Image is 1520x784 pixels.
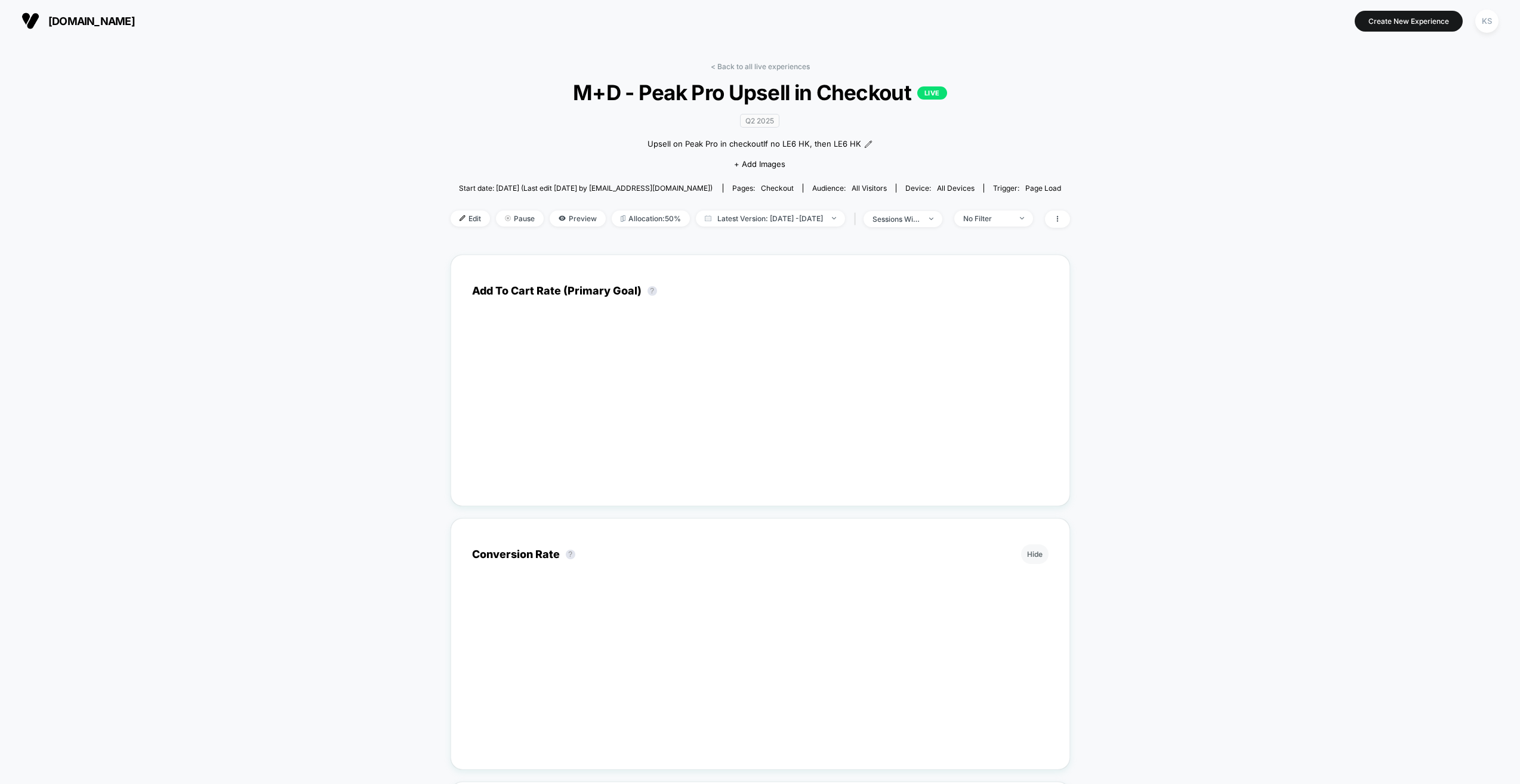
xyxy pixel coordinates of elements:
[21,12,39,30] img: Visually logo
[896,184,983,193] span: Device:
[566,550,575,559] button: ?
[1021,544,1049,564] button: Hide
[740,114,779,128] span: Q2 2025
[459,184,713,193] span: Start date: [DATE] (Last edit [DATE] by [EMAIL_ADDRESS][DOMAIN_NAME])
[612,210,690,227] span: Allocation: 50%
[621,215,625,222] img: rebalance
[705,215,711,221] img: calendar
[472,548,581,560] div: Conversion Rate
[1355,11,1463,32] button: Create New Experience
[1020,217,1024,219] img: end
[812,184,887,193] div: Audience:
[460,215,465,221] img: edit
[734,159,785,169] span: + Add Images
[1475,10,1499,33] div: KS
[648,138,861,150] span: Upsell on Peak Pro in checkoutIf no LE6 HK, then LE6 HK
[451,210,490,227] span: Edit
[872,215,920,224] div: sessions with impression
[851,210,864,228] span: |
[550,210,606,227] span: Preview
[505,215,511,221] img: end
[460,599,1037,748] div: CONVERSION_RATE
[1472,9,1502,33] button: KS
[696,210,845,227] span: Latest Version: [DATE] - [DATE]
[917,86,947,100] p: LIVE
[963,214,1011,223] div: No Filter
[852,184,887,193] span: All Visitors
[761,184,794,193] span: checkout
[1025,184,1061,193] span: Page Load
[18,11,138,30] button: [DOMAIN_NAME]
[496,210,544,227] span: Pause
[937,184,975,193] span: all devices
[481,80,1038,105] span: M+D - Peak Pro Upsell in Checkout
[472,284,663,297] div: Add To Cart Rate (Primary Goal)
[48,15,135,27] span: [DOMAIN_NAME]
[648,286,657,296] button: ?
[993,184,1061,193] div: Trigger:
[460,336,1037,485] div: ADD_TO_CART_RATE
[732,184,794,193] div: Pages:
[711,62,810,71] a: < Back to all live experiences
[832,217,836,219] img: end
[929,218,933,220] img: end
